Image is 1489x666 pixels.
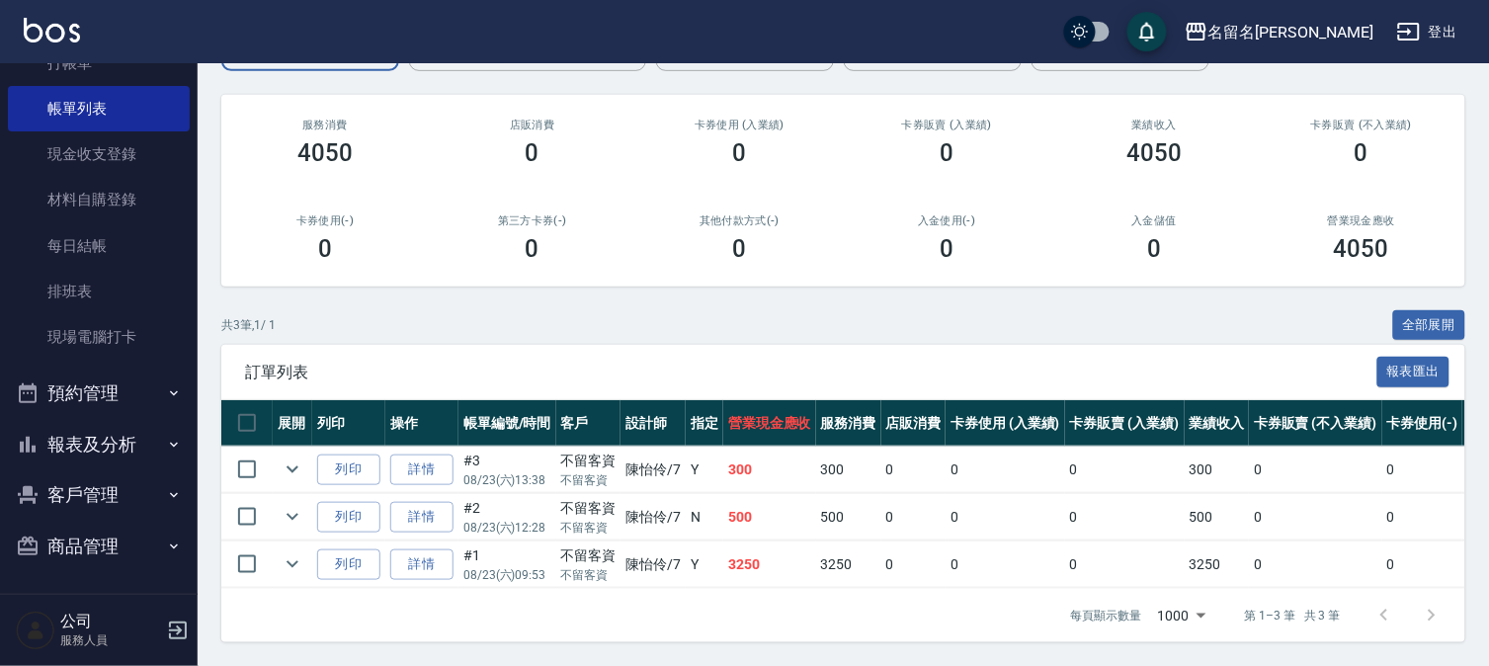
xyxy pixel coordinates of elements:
[1249,447,1381,493] td: 0
[561,498,617,519] div: 不留客資
[458,494,556,541] td: #2
[723,447,816,493] td: 300
[317,455,380,485] button: 列印
[221,316,276,334] p: 共 3 筆, 1 / 1
[1355,139,1368,167] h3: 0
[1393,310,1466,341] button: 全部展開
[278,549,307,579] button: expand row
[816,400,881,447] th: 服務消費
[8,86,190,131] a: 帳單列表
[1282,214,1442,227] h2: 營業現金應收
[1382,541,1463,588] td: 0
[463,519,551,537] p: 08/23 (六) 12:28
[60,612,161,631] h5: 公司
[317,502,380,533] button: 列印
[24,18,80,42] img: Logo
[1389,14,1465,50] button: 登出
[1150,589,1213,642] div: 1000
[1282,119,1442,131] h2: 卡券販賣 (不入業績)
[686,494,723,541] td: N
[686,541,723,588] td: Y
[318,235,332,263] h3: 0
[245,214,405,227] h2: 卡券使用(-)
[733,139,747,167] h3: 0
[16,611,55,650] img: Person
[453,119,613,131] h2: 店販消費
[1185,541,1250,588] td: 3250
[8,131,190,177] a: 現金收支登錄
[561,471,617,489] p: 不留客資
[8,269,190,314] a: 排班表
[390,549,454,580] a: 詳情
[245,119,405,131] h3: 服務消費
[867,119,1027,131] h2: 卡券販賣 (入業績)
[660,119,820,131] h2: 卡券使用 (入業績)
[1147,235,1161,263] h3: 0
[1245,607,1341,624] p: 第 1–3 筆 共 3 筆
[881,494,947,541] td: 0
[1377,357,1450,387] button: 報表匯出
[867,214,1027,227] h2: 入金使用(-)
[816,541,881,588] td: 3250
[1382,494,1463,541] td: 0
[561,519,617,537] p: 不留客資
[620,541,686,588] td: 陳怡伶 /7
[1074,214,1234,227] h2: 入金儲值
[620,400,686,447] th: 設計師
[8,314,190,360] a: 現場電腦打卡
[946,494,1065,541] td: 0
[816,494,881,541] td: 500
[1382,447,1463,493] td: 0
[1185,447,1250,493] td: 300
[1377,362,1450,380] a: 報表匯出
[881,447,947,493] td: 0
[1071,607,1142,624] p: 每頁顯示數量
[8,469,190,521] button: 客戶管理
[816,447,881,493] td: 300
[946,541,1065,588] td: 0
[8,419,190,470] button: 報表及分析
[940,139,953,167] h3: 0
[273,400,312,447] th: 展開
[1382,400,1463,447] th: 卡券使用(-)
[458,541,556,588] td: #1
[620,494,686,541] td: 陳怡伶 /7
[686,447,723,493] td: Y
[1127,12,1167,51] button: save
[1249,494,1381,541] td: 0
[1249,400,1381,447] th: 卡券販賣 (不入業績)
[1065,541,1185,588] td: 0
[8,223,190,269] a: 每日結帳
[723,400,816,447] th: 營業現金應收
[458,400,556,447] th: 帳單編號/時間
[1074,119,1234,131] h2: 業績收入
[245,363,1377,382] span: 訂單列表
[278,455,307,484] button: expand row
[1126,139,1182,167] h3: 4050
[1249,541,1381,588] td: 0
[526,139,539,167] h3: 0
[556,400,621,447] th: 客戶
[686,400,723,447] th: 指定
[390,502,454,533] a: 詳情
[385,400,458,447] th: 操作
[463,566,551,584] p: 08/23 (六) 09:53
[1208,20,1373,44] div: 名留名[PERSON_NAME]
[317,549,380,580] button: 列印
[723,494,816,541] td: 500
[8,521,190,572] button: 商品管理
[1334,235,1389,263] h3: 4050
[1177,12,1381,52] button: 名留名[PERSON_NAME]
[458,447,556,493] td: #3
[390,455,454,485] a: 詳情
[463,471,551,489] p: 08/23 (六) 13:38
[1185,494,1250,541] td: 500
[561,451,617,471] div: 不留客資
[278,502,307,532] button: expand row
[723,541,816,588] td: 3250
[660,214,820,227] h2: 其他付款方式(-)
[1185,400,1250,447] th: 業績收入
[620,447,686,493] td: 陳怡伶 /7
[1065,400,1185,447] th: 卡券販賣 (入業績)
[561,545,617,566] div: 不留客資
